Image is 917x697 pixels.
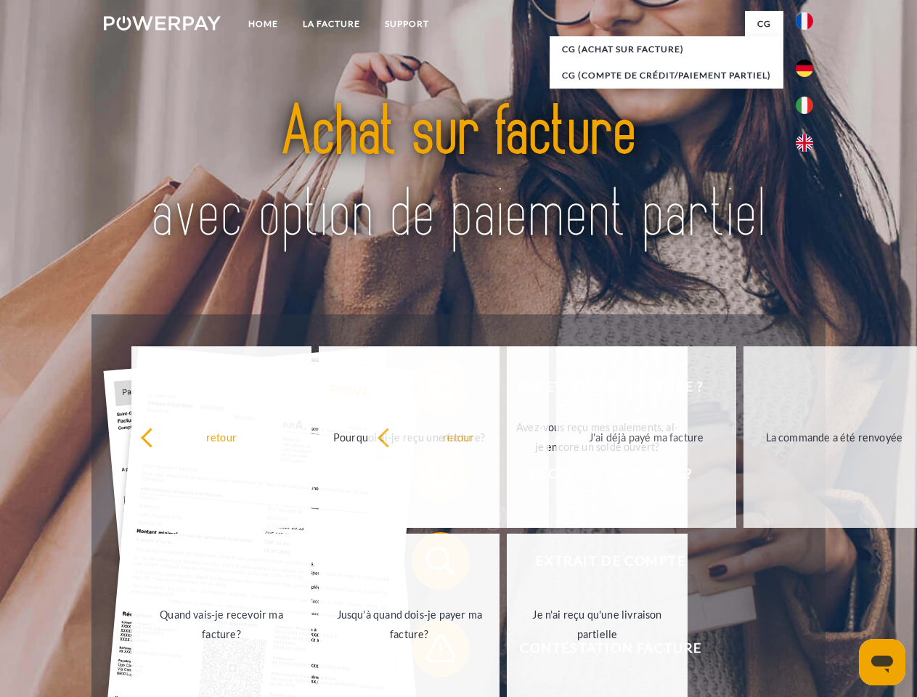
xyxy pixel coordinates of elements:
div: La commande a été renvoyée [752,427,916,447]
img: logo-powerpay-white.svg [104,16,221,30]
div: retour [140,427,303,447]
a: Support [372,11,441,37]
a: CG (achat sur facture) [550,36,783,62]
iframe: Bouton de lancement de la fenêtre de messagerie [859,639,905,685]
div: Je n'ai reçu qu'une livraison partielle [515,605,679,644]
img: en [796,134,813,152]
div: J'ai déjà payé ma facture [565,427,728,447]
a: CG [745,11,783,37]
img: de [796,60,813,77]
div: Jusqu'à quand dois-je payer ma facture? [327,605,491,644]
a: CG (Compte de crédit/paiement partiel) [550,62,783,89]
a: Home [236,11,290,37]
img: fr [796,12,813,30]
div: Pourquoi ai-je reçu une facture? [327,427,491,447]
div: Quand vais-je recevoir ma facture? [140,605,303,644]
img: it [796,97,813,114]
img: title-powerpay_fr.svg [139,70,778,278]
a: LA FACTURE [290,11,372,37]
div: retour [377,427,540,447]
